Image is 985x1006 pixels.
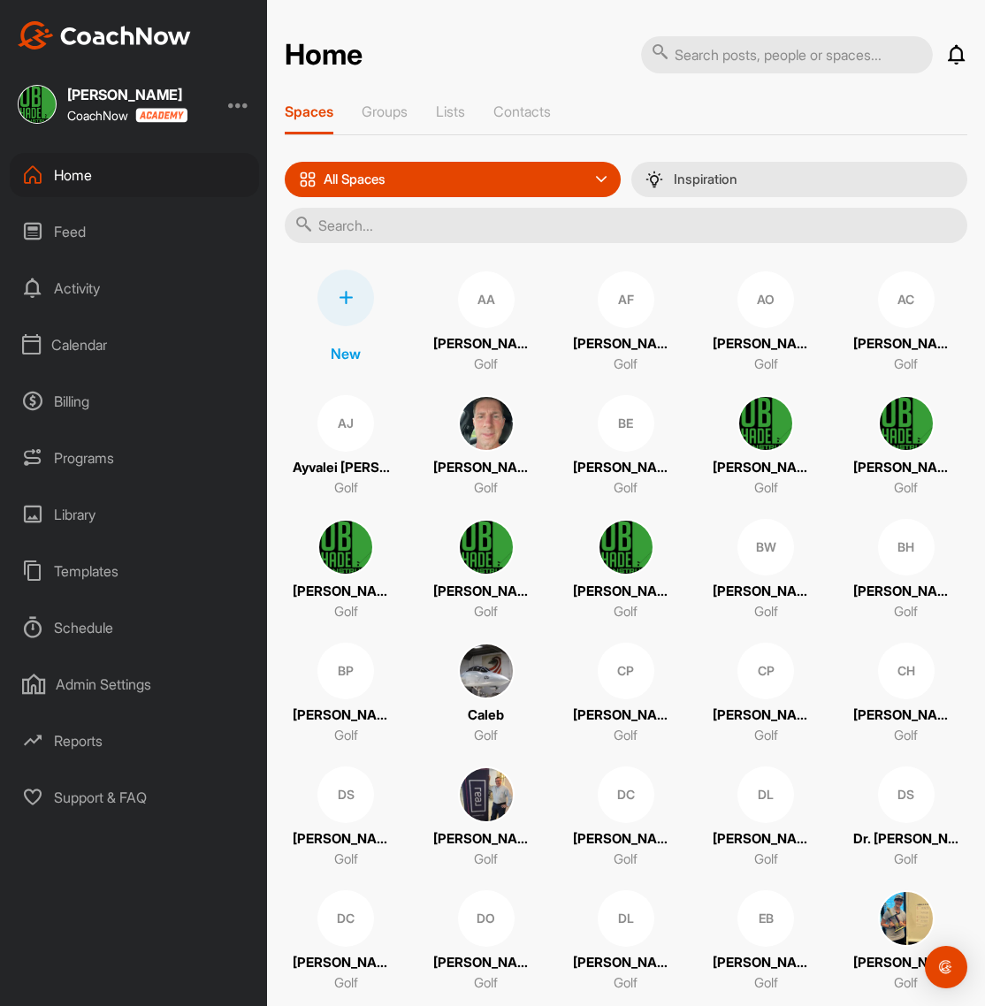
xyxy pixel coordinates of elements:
p: [PERSON_NAME] [433,334,539,354]
img: menuIcon [645,171,663,188]
p: Contacts [493,103,551,120]
p: Golf [474,850,498,870]
div: AJ [317,395,374,452]
p: [PERSON_NAME] [293,582,399,602]
p: [PERSON_NAME] [293,953,399,973]
p: Golf [334,478,358,499]
a: DSDr. [PERSON_NAME]Golf [845,765,967,871]
div: Schedule [10,606,259,650]
p: Inspiration [674,172,737,187]
div: Support & FAQ [10,775,259,819]
input: Search... [285,208,967,243]
p: Golf [334,850,358,870]
a: BH[PERSON_NAME]Golf [845,517,967,623]
a: DC[PERSON_NAME]Golf [285,888,407,995]
a: CP[PERSON_NAME]Golf [565,641,687,747]
a: DL[PERSON_NAME]Golf [705,765,827,871]
img: square_7d72e3b9a0e7cffca0d5903ffc03afe1.jpg [737,395,794,452]
div: Activity [10,266,259,310]
a: [PERSON_NAME]Golf [424,517,546,623]
img: square_7d72e3b9a0e7cffca0d5903ffc03afe1.jpg [878,395,935,452]
p: Golf [754,850,778,870]
a: [PERSON_NAME]Golf [424,765,546,871]
div: BP [317,643,374,699]
div: Open Intercom Messenger [925,946,967,988]
div: EB [737,890,794,947]
a: AC[PERSON_NAME]Golf [845,270,967,376]
div: Home [10,153,259,197]
p: Groups [362,103,408,120]
div: Templates [10,549,259,593]
p: [PERSON_NAME] [853,705,959,726]
p: [PERSON_NAME] [713,334,819,354]
div: DL [598,890,654,947]
img: square_7d72e3b9a0e7cffca0d5903ffc03afe1.jpg [317,519,374,575]
p: Golf [614,850,638,870]
div: DS [317,766,374,823]
div: BW [737,519,794,575]
p: [PERSON_NAME] [713,829,819,850]
p: Golf [894,973,918,994]
div: DC [598,766,654,823]
p: Golf [474,478,498,499]
div: Programs [10,436,259,480]
p: Golf [474,602,498,622]
p: Golf [894,726,918,746]
img: icon [299,171,317,188]
img: square_f1b28c361043dfc721b62540fac8b949.jpg [878,890,935,947]
img: CoachNow [18,21,191,50]
p: Golf [334,726,358,746]
p: Golf [754,726,778,746]
div: Feed [10,210,259,254]
p: Golf [614,973,638,994]
div: BH [878,519,935,575]
a: [PERSON_NAME]Golf [285,517,407,623]
div: BE [598,395,654,452]
div: CP [737,643,794,699]
div: AO [737,271,794,328]
img: square_7d72e3b9a0e7cffca0d5903ffc03afe1.jpg [18,85,57,124]
p: Golf [474,354,498,375]
a: AJAyvalei [PERSON_NAME]Golf [285,393,407,499]
a: DS[PERSON_NAME]Golf [285,765,407,871]
p: Golf [474,726,498,746]
p: Golf [474,973,498,994]
div: AA [458,271,515,328]
div: DL [737,766,794,823]
p: Dr. [PERSON_NAME] [853,829,959,850]
p: Golf [894,602,918,622]
p: [PERSON_NAME] [293,705,399,726]
div: AC [878,271,935,328]
a: DO[PERSON_NAME]Golf [424,888,546,995]
p: Golf [334,973,358,994]
a: [PERSON_NAME]Golf [565,517,687,623]
p: Golf [754,973,778,994]
p: Golf [614,478,638,499]
a: BW[PERSON_NAME]Golf [705,517,827,623]
a: CH[PERSON_NAME]Golf [845,641,967,747]
p: [PERSON_NAME] [713,458,819,478]
div: DC [317,890,374,947]
p: Golf [614,354,638,375]
a: CP[PERSON_NAME] [PERSON_NAME]Golf [705,641,827,747]
img: square_7d72e3b9a0e7cffca0d5903ffc03afe1.jpg [458,519,515,575]
a: DC[PERSON_NAME]Golf [565,765,687,871]
img: square_4521ffefc278c8a558bd149590bc55ec.jpg [458,643,515,699]
p: [PERSON_NAME] [853,582,959,602]
div: AF [598,271,654,328]
a: AA[PERSON_NAME]Golf [424,270,546,376]
img: square_fd57f90de33a76eda5b66984274a5299.jpg [458,766,515,823]
p: Golf [614,726,638,746]
p: [PERSON_NAME] [853,334,959,354]
a: [PERSON_NAME]Golf [705,393,827,499]
p: [PERSON_NAME] [573,953,679,973]
a: [PERSON_NAME]Golf [424,393,546,499]
p: All Spaces [324,172,386,187]
p: Golf [894,850,918,870]
div: Reports [10,719,259,763]
p: [PERSON_NAME] [PERSON_NAME] [713,705,819,726]
p: [PERSON_NAME] [433,953,539,973]
p: [PERSON_NAME] [573,334,679,354]
div: CH [878,643,935,699]
input: Search posts, people or spaces... [641,36,933,73]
